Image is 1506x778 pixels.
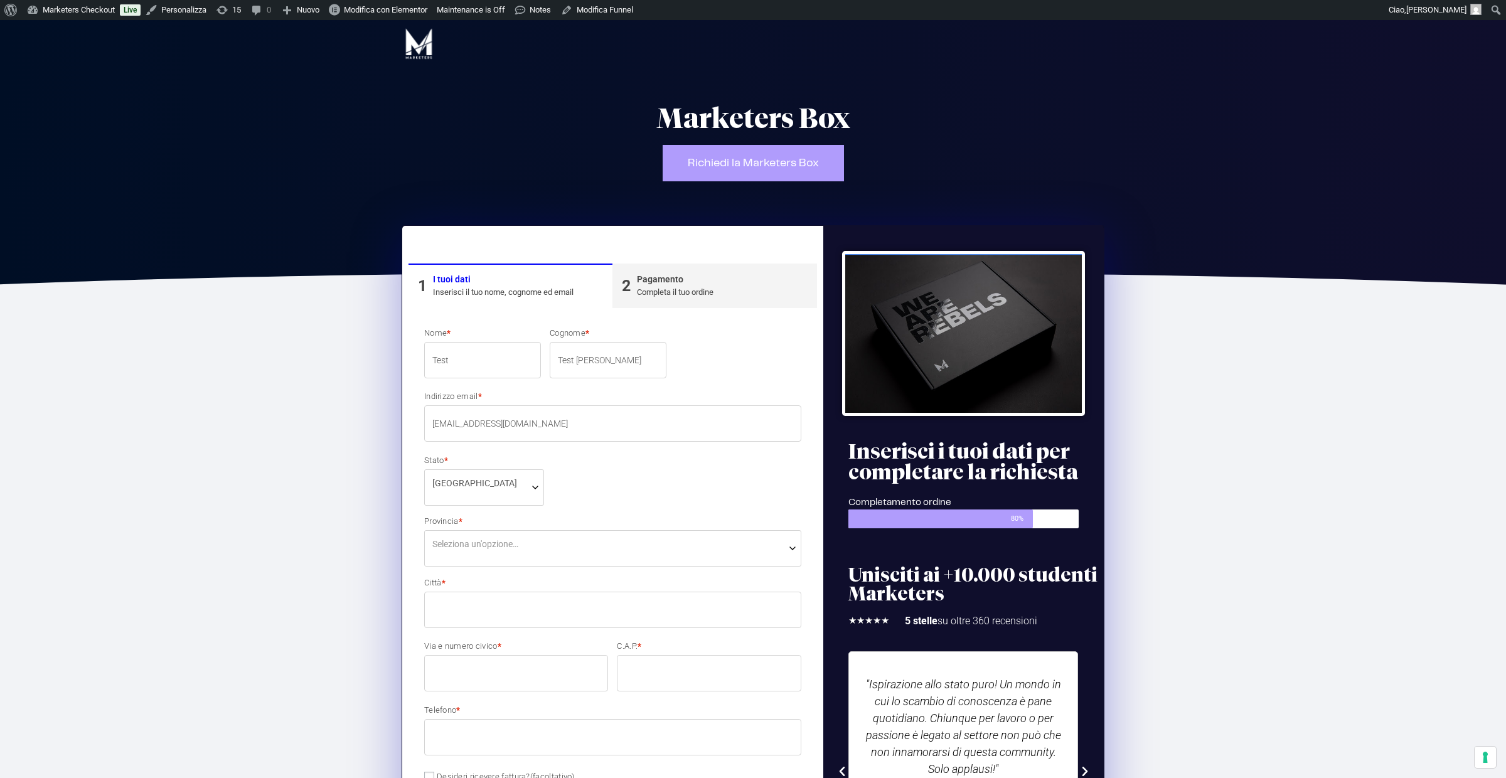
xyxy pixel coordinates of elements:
[637,273,713,286] div: Pagamento
[409,264,612,308] a: 1I tuoi datiInserisci il tuo nome, cognome ed email
[433,286,574,299] div: Inserisci il tuo nome, cognome ed email
[424,469,544,506] span: Stato
[527,105,979,132] h2: Marketers Box
[344,5,427,14] span: Modifica con Elementor
[617,642,801,650] label: C.A.P.
[550,329,666,337] label: Cognome
[1406,5,1466,14] span: [PERSON_NAME]
[862,676,1065,777] p: "Ispirazione allo stato puro! Un mondo in cui lo scambio di conoscenza è pane quotidiano. Chiunqu...
[848,614,889,628] div: 5/5
[424,530,801,567] span: Provincia
[432,477,536,490] span: Italia
[688,157,819,169] span: Richiedi la Marketers Box
[424,329,541,337] label: Nome
[1475,747,1496,768] button: Le tue preferenze relative al consenso per le tecnologie di tracciamento
[120,4,141,16] a: Live
[848,614,857,628] i: ★
[865,614,873,628] i: ★
[424,578,801,587] label: Città
[433,273,574,286] div: I tuoi dati
[637,286,713,299] div: Completa il tuo ordine
[848,566,1097,604] h2: Unisciti ai +10.000 studenti Marketers
[424,642,608,650] label: Via e numero civico
[836,765,848,778] div: Previous slide
[848,441,1097,482] h2: Inserisci i tuoi dati per completare la richiesta
[432,538,518,551] span: Seleziona un'opzione…
[424,706,801,714] label: Telefono
[1079,765,1091,778] div: Next slide
[1011,509,1033,528] span: 80%
[873,614,881,628] i: ★
[418,274,427,298] div: 1
[622,274,631,298] div: 2
[848,498,951,507] span: Completamento ordine
[612,264,816,308] a: 2PagamentoCompleta il tuo ordine
[424,392,801,400] label: Indirizzo email
[857,614,865,628] i: ★
[663,145,844,181] a: Richiedi la Marketers Box
[424,517,801,525] label: Provincia
[881,614,889,628] i: ★
[424,456,544,464] label: Stato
